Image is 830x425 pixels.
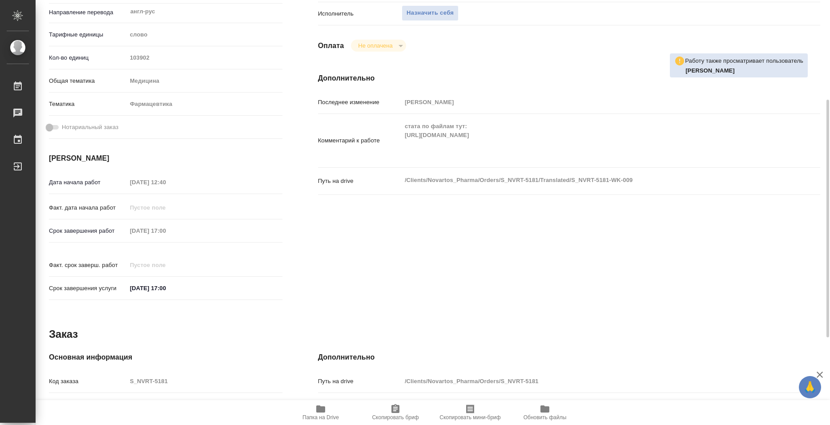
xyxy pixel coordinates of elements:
input: Пустое поле [127,176,205,189]
p: Срок завершения услуги [49,284,127,293]
b: [PERSON_NAME] [685,67,735,74]
span: Обновить файлы [524,414,567,421]
button: Скопировать мини-бриф [433,400,508,425]
div: Не оплачена [351,40,406,52]
input: Пустое поле [127,259,205,271]
span: Скопировать бриф [372,414,419,421]
span: 🙏 [802,378,818,397]
p: Код заказа [49,377,127,386]
p: Срок завершения работ [49,227,127,235]
h4: [PERSON_NAME] [49,153,282,164]
div: слово [127,27,282,42]
p: Работу также просматривает пользователь [685,57,803,65]
h4: Основная информация [49,352,282,363]
p: Кол-во единиц [49,53,127,62]
p: Путь на drive [318,177,402,186]
p: Дата начала работ [49,178,127,187]
input: Пустое поле [127,375,282,388]
p: Факт. дата начала работ [49,203,127,212]
p: Грабко Мария [685,66,803,75]
input: Пустое поле [127,201,205,214]
p: Путь на drive [318,377,402,386]
p: Тематика [49,100,127,109]
input: Пустое поле [127,51,282,64]
textarea: /Clients/Novartos_Pharma/Orders/S_NVRT-5181/Translated/S_NVRT-5181-WK-009 [402,173,778,188]
button: Не оплачена [355,42,395,49]
p: Последнее изменение [318,98,402,107]
input: ✎ Введи что-нибудь [127,282,205,295]
div: Фармацевтика [127,97,282,112]
input: Пустое поле [402,398,778,411]
h2: Заказ [49,327,78,341]
span: Нотариальный заказ [62,123,118,132]
h4: Оплата [318,40,344,51]
span: Назначить себя [407,8,454,18]
button: Папка на Drive [283,400,358,425]
span: Папка на Drive [302,414,339,421]
p: Факт. срок заверш. работ [49,261,127,270]
h4: Дополнительно [318,352,820,363]
input: Пустое поле [127,224,205,237]
div: Медицина [127,73,282,89]
p: Комментарий к работе [318,136,402,145]
p: Исполнитель [318,9,402,18]
span: Скопировать мини-бриф [439,414,500,421]
p: Общая тематика [49,77,127,85]
input: Пустое поле [127,398,282,411]
button: Назначить себя [402,5,459,21]
button: Обновить файлы [508,400,582,425]
h4: Дополнительно [318,73,820,84]
p: Тарифные единицы [49,30,127,39]
input: Пустое поле [402,375,778,388]
button: 🙏 [799,376,821,398]
p: Направление перевода [49,8,127,17]
input: Пустое поле [402,96,778,109]
textarea: стата по файлам тут: [URL][DOMAIN_NAME] [402,119,778,161]
button: Скопировать бриф [358,400,433,425]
